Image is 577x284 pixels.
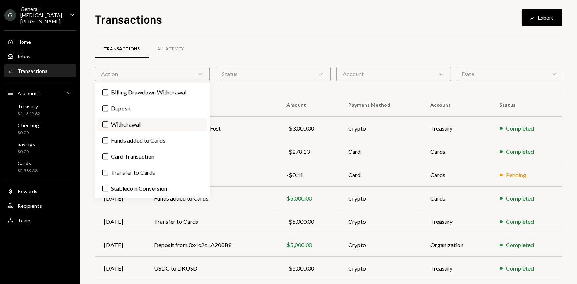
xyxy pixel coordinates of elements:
[104,194,136,203] div: [DATE]
[340,210,422,233] td: Crypto
[18,130,39,136] div: $0.00
[340,233,422,257] td: Crypto
[95,12,162,26] h1: Transactions
[4,101,76,118] a: Treasury$11,342.62
[145,93,278,117] th: To/From
[286,171,331,179] div: -$0.41
[4,86,76,100] a: Accounts
[422,257,491,280] td: Treasury
[457,67,562,81] div: Date
[104,46,140,52] div: Transactions
[95,67,210,81] div: Action
[145,140,278,163] td: Contango Labs
[422,187,491,210] td: Cards
[506,147,534,156] div: Completed
[104,264,136,273] div: [DATE]
[18,168,38,174] div: $5,389.38
[18,160,38,166] div: Cards
[104,217,136,226] div: [DATE]
[4,9,16,21] div: G
[102,153,108,159] button: Card Transaction
[506,264,534,273] div: Completed
[216,67,331,81] div: Status
[145,210,278,233] td: Transfer to Cards
[422,163,491,187] td: Cards
[286,124,331,133] div: -$3,000.00
[98,134,207,147] label: Funds added to Cards
[422,117,491,140] td: Treasury
[18,111,40,117] div: $11,342.62
[340,163,422,187] td: Card
[340,187,422,210] td: Crypto
[422,233,491,257] td: Organization
[4,139,76,156] a: Savings$0.00
[18,103,40,109] div: Treasury
[286,147,331,156] div: -$278.13
[286,194,331,203] div: $5,000.00
[18,90,40,96] div: Accounts
[286,241,331,249] div: $5,000.00
[422,140,491,163] td: Cards
[18,68,47,74] div: Transactions
[340,117,422,140] td: Crypto
[18,203,42,209] div: Recipients
[506,241,534,249] div: Completed
[286,264,331,273] div: -$5,000.00
[286,217,331,226] div: -$5,000.00
[102,186,108,191] button: Stablecoin Conversion
[506,124,534,133] div: Completed
[506,171,527,179] div: Pending
[20,6,64,24] div: General [MEDICAL_DATA][PERSON_NAME]...
[522,9,562,26] button: Export
[340,93,422,117] th: Payment Method
[422,93,491,117] th: Account
[98,182,207,195] label: Stablecoin Conversion
[18,39,31,45] div: Home
[4,120,76,137] a: Checking$0.00
[18,53,31,59] div: Inbox
[422,210,491,233] td: Treasury
[18,149,35,155] div: $0.00
[506,194,534,203] div: Completed
[4,64,76,77] a: Transactions
[102,170,108,175] button: Transfer to Cards
[4,184,76,198] a: Rewards
[98,150,207,163] label: Card Transaction
[98,118,207,131] label: Withdrawal
[145,117,278,140] td: Withdraw to Jordan P Fost
[102,137,108,143] button: Funds added to Cards
[145,257,278,280] td: USDC to DKUSD
[506,217,534,226] div: Completed
[278,93,339,117] th: Amount
[149,40,193,58] a: All Activity
[157,46,184,52] div: All Activity
[98,86,207,99] label: Billing Drawdown Withdrawal
[102,89,108,95] button: Billing Drawdown Withdrawal
[4,35,76,48] a: Home
[18,217,30,223] div: Team
[4,199,76,212] a: Recipients
[145,187,278,210] td: Funds added to Cards
[95,40,149,58] a: Transactions
[145,163,278,187] td: Contango Labs
[18,188,38,194] div: Rewards
[98,102,207,115] label: Deposit
[98,166,207,179] label: Transfer to Cards
[102,105,108,111] button: Deposit
[336,67,451,81] div: Account
[18,122,39,128] div: Checking
[4,214,76,227] a: Team
[18,141,35,147] div: Savings
[491,93,562,117] th: Status
[340,257,422,280] td: Crypto
[104,241,136,249] div: [DATE]
[4,158,76,175] a: Cards$5,389.38
[145,233,278,257] td: Deposit from 0x4c2c...A200B8
[4,50,76,63] a: Inbox
[340,140,422,163] td: Card
[102,121,108,127] button: Withdrawal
